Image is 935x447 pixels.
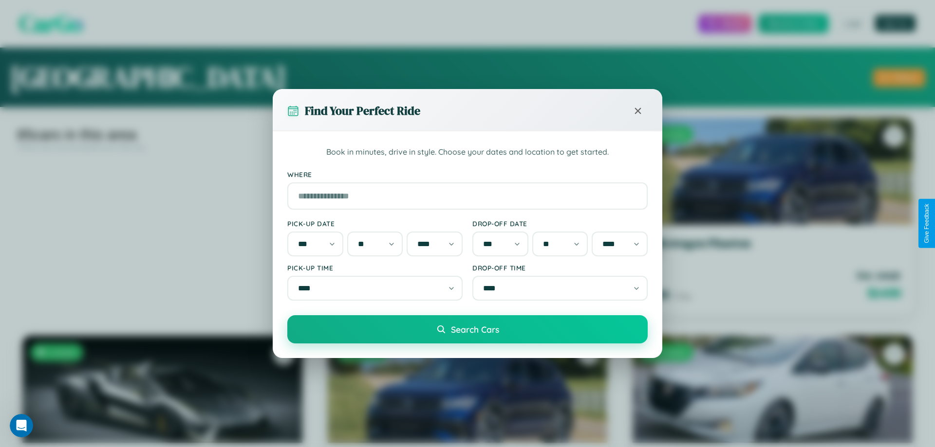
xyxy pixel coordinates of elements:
label: Drop-off Time [472,264,648,272]
h3: Find Your Perfect Ride [305,103,420,119]
label: Pick-up Date [287,219,463,228]
label: Pick-up Time [287,264,463,272]
label: Where [287,170,648,179]
label: Drop-off Date [472,219,648,228]
button: Search Cars [287,315,648,343]
span: Search Cars [451,324,499,335]
p: Book in minutes, drive in style. Choose your dates and location to get started. [287,146,648,159]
